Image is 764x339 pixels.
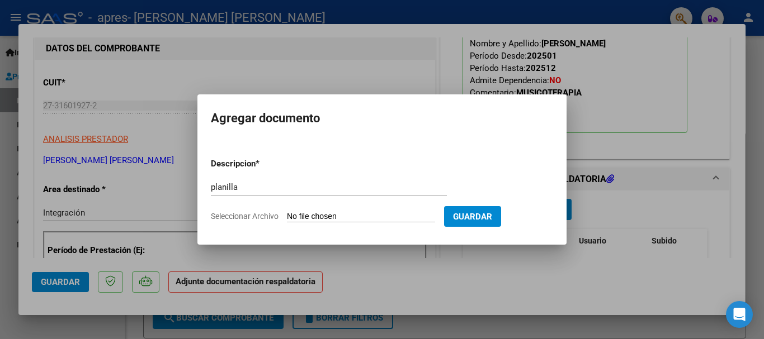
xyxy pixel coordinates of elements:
p: Descripcion [211,157,314,170]
span: Seleccionar Archivo [211,212,279,221]
h2: Agregar documento [211,108,553,129]
span: Guardar [453,212,492,222]
button: Guardar [444,206,501,227]
div: Open Intercom Messenger [726,301,753,328]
